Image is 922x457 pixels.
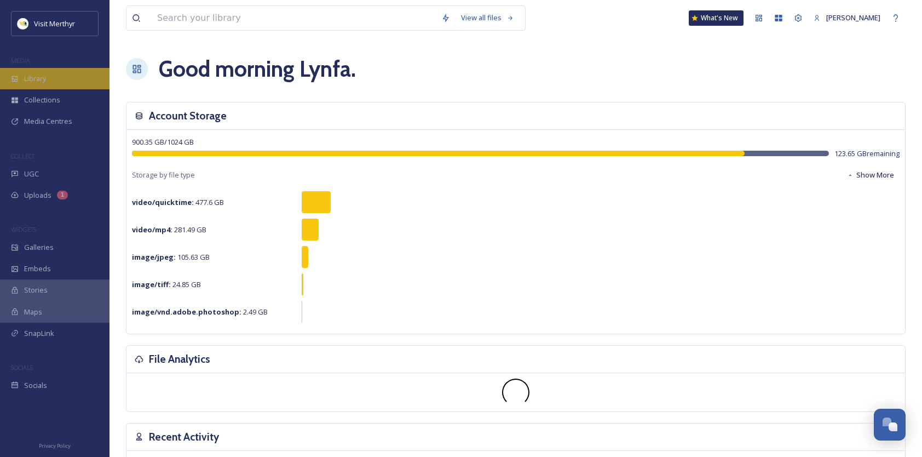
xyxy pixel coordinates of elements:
[24,264,51,274] span: Embeds
[24,285,48,295] span: Stories
[826,13,880,22] span: [PERSON_NAME]
[24,380,47,391] span: Socials
[132,307,241,317] strong: image/vnd.adobe.photoshop :
[456,7,520,28] a: View all files
[11,225,36,233] span: WIDGETS
[132,197,224,207] span: 477.6 GB
[24,95,60,105] span: Collections
[149,429,219,445] h3: Recent Activity
[11,152,34,160] span: COLLECT
[132,279,171,289] strong: image/tiff :
[132,307,268,317] span: 2.49 GB
[24,190,51,201] span: Uploads
[149,108,227,124] h3: Account Storage
[132,279,201,289] span: 24.85 GB
[132,197,194,207] strong: video/quicktime :
[34,19,75,28] span: Visit Merthyr
[11,56,30,65] span: MEDIA
[132,225,172,235] strong: video/mp4 :
[149,351,210,367] h3: File Analytics
[24,169,39,179] span: UGC
[24,116,72,127] span: Media Centres
[39,438,71,452] a: Privacy Policy
[808,7,886,28] a: [PERSON_NAME]
[24,242,54,253] span: Galleries
[132,170,195,180] span: Storage by file type
[132,252,210,262] span: 105.63 GB
[39,442,71,449] span: Privacy Policy
[132,252,176,262] strong: image/jpeg :
[24,307,42,317] span: Maps
[842,164,900,186] button: Show More
[874,409,906,441] button: Open Chat
[57,191,68,199] div: 1
[18,18,28,29] img: download.jpeg
[689,10,744,26] a: What's New
[152,6,436,30] input: Search your library
[132,225,206,235] span: 281.49 GB
[159,53,356,85] h1: Good morning Lynfa .
[834,148,900,159] span: 123.65 GB remaining
[11,363,33,372] span: SOCIALS
[24,328,54,339] span: SnapLink
[132,137,194,147] span: 900.35 GB / 1024 GB
[24,73,46,84] span: Library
